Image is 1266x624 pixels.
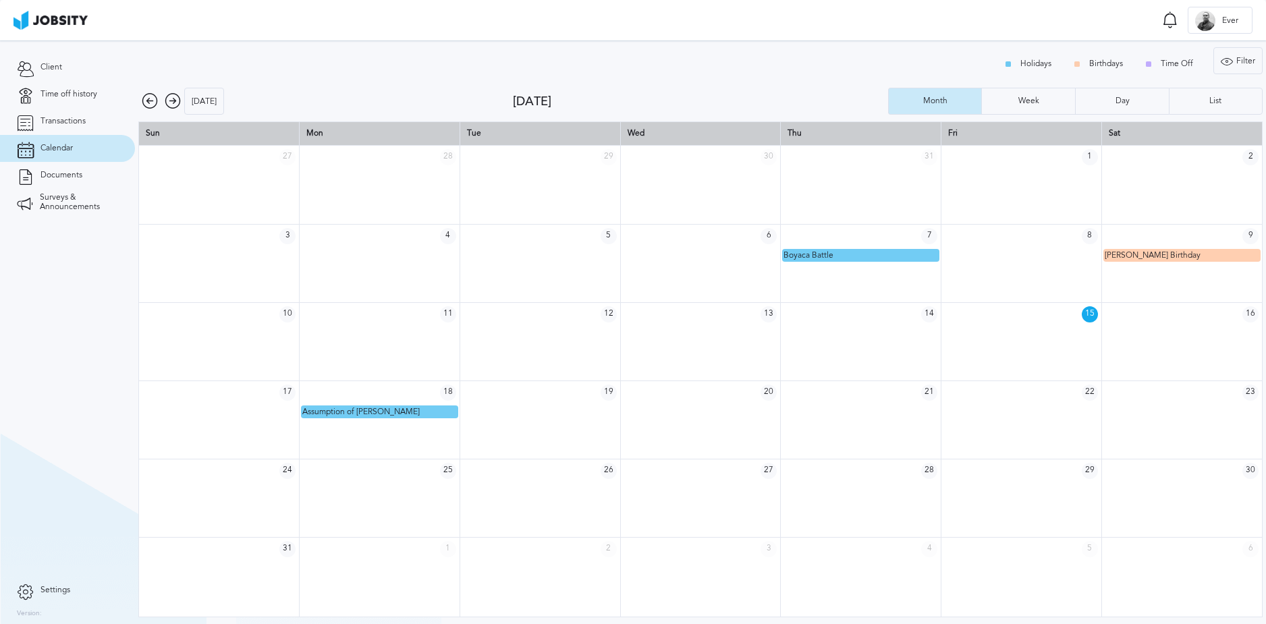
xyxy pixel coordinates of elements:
span: 2 [1242,149,1259,165]
span: 6 [761,228,777,244]
span: 30 [1242,463,1259,479]
label: Version: [17,610,42,618]
span: 7 [921,228,937,244]
div: [DATE] [513,94,887,109]
span: 24 [279,463,296,479]
span: Tue [467,128,481,138]
button: List [1169,88,1263,115]
span: 28 [440,149,456,165]
span: Client [40,63,62,72]
div: Filter [1214,48,1262,75]
span: 9 [1242,228,1259,244]
span: Sun [146,128,160,138]
span: 27 [761,463,777,479]
button: Month [888,88,982,115]
span: 30 [761,149,777,165]
button: Week [981,88,1075,115]
div: List [1203,96,1228,106]
span: Ever [1215,16,1245,26]
span: 8 [1082,228,1098,244]
span: 1 [1082,149,1098,165]
span: 21 [921,385,937,401]
span: 2 [601,541,617,557]
span: 6 [1242,541,1259,557]
span: 1 [440,541,456,557]
span: 4 [440,228,456,244]
span: 23 [1242,385,1259,401]
span: 19 [601,385,617,401]
div: E [1195,11,1215,31]
span: 5 [601,228,617,244]
span: 10 [279,306,296,322]
span: Thu [788,128,802,138]
span: 14 [921,306,937,322]
span: Transactions [40,117,86,126]
span: 12 [601,306,617,322]
span: 31 [921,149,937,165]
span: Fri [948,128,958,138]
span: 13 [761,306,777,322]
span: 11 [440,306,456,322]
span: Calendar [40,144,73,153]
div: Month [916,96,954,106]
span: [PERSON_NAME] Birthday [1105,250,1201,260]
span: Sat [1109,128,1120,138]
span: 3 [761,541,777,557]
span: 16 [1242,306,1259,322]
span: 18 [440,385,456,401]
span: 27 [279,149,296,165]
span: 29 [1082,463,1098,479]
div: [DATE] [185,88,223,115]
span: Boyaca Battle [783,250,833,260]
span: Wed [628,128,644,138]
span: 15 [1082,306,1098,322]
button: [DATE] [184,88,224,115]
div: Week [1012,96,1046,106]
span: Surveys & Announcements [40,193,118,212]
span: 5 [1082,541,1098,557]
span: 31 [279,541,296,557]
span: Documents [40,171,82,180]
span: 29 [601,149,617,165]
div: Day [1109,96,1136,106]
button: Filter [1213,47,1263,74]
span: Mon [306,128,323,138]
span: Settings [40,586,70,595]
span: Assumption of [PERSON_NAME] [302,407,420,416]
span: 4 [921,541,937,557]
span: 28 [921,463,937,479]
button: EEver [1188,7,1253,34]
img: ab4bad089aa723f57921c736e9817d99.png [13,11,88,30]
span: Time off history [40,90,97,99]
span: 25 [440,463,456,479]
span: 26 [601,463,617,479]
button: Day [1075,88,1169,115]
span: 22 [1082,385,1098,401]
span: 3 [279,228,296,244]
span: 17 [279,385,296,401]
span: 20 [761,385,777,401]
